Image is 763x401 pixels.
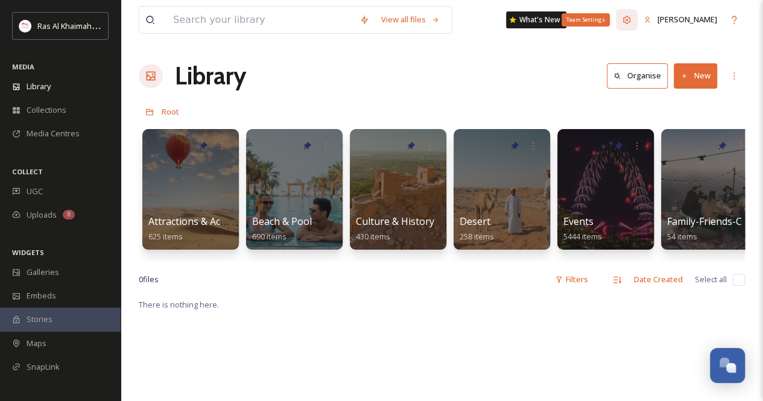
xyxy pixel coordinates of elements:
a: Attractions & Activities625 items [148,216,250,242]
div: Date Created [628,268,689,291]
span: COLLECT [12,167,43,176]
span: Select all [695,274,727,285]
a: Beach & Pool690 items [252,216,312,242]
span: Culture & History [356,215,434,228]
div: Filters [549,268,594,291]
button: Organise [607,63,668,88]
input: Search your library [167,7,353,33]
span: Collections [27,104,66,116]
span: [PERSON_NAME] [657,14,717,25]
span: WIDGETS [12,248,44,257]
span: Attractions & Activities [148,215,250,228]
span: Media Centres [27,128,80,139]
a: Desert258 items [460,216,494,242]
a: Root [162,104,179,119]
span: 690 items [252,231,287,242]
span: SnapLink [27,361,60,373]
span: 5444 items [563,231,602,242]
span: 430 items [356,231,390,242]
span: MEDIA [12,62,34,71]
span: Events [563,215,594,228]
span: Library [27,81,51,92]
a: Library [175,58,246,94]
span: Desert [460,215,490,228]
a: Events5444 items [563,216,602,242]
a: [PERSON_NAME] [638,8,723,31]
span: Stories [27,314,52,325]
span: Embeds [27,290,56,302]
img: Logo_RAKTDA_RGB-01.png [19,20,31,32]
span: Root [162,106,179,117]
span: Ras Al Khaimah Tourism Development Authority [37,20,208,31]
a: Team Settings [616,9,638,31]
span: 258 items [460,231,494,242]
button: Open Chat [710,348,745,383]
span: Galleries [27,267,59,278]
a: View all files [375,8,446,31]
a: What's New [506,11,566,28]
span: UGC [27,186,43,197]
span: 54 items [667,231,697,242]
button: New [674,63,717,88]
span: Beach & Pool [252,215,312,228]
span: 0 file s [139,274,159,285]
span: There is nothing here. [139,299,219,310]
div: Team Settings [562,13,610,27]
span: Uploads [27,209,57,221]
span: Maps [27,338,46,349]
div: 8 [63,210,75,219]
a: Culture & History430 items [356,216,434,242]
span: 625 items [148,231,183,242]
